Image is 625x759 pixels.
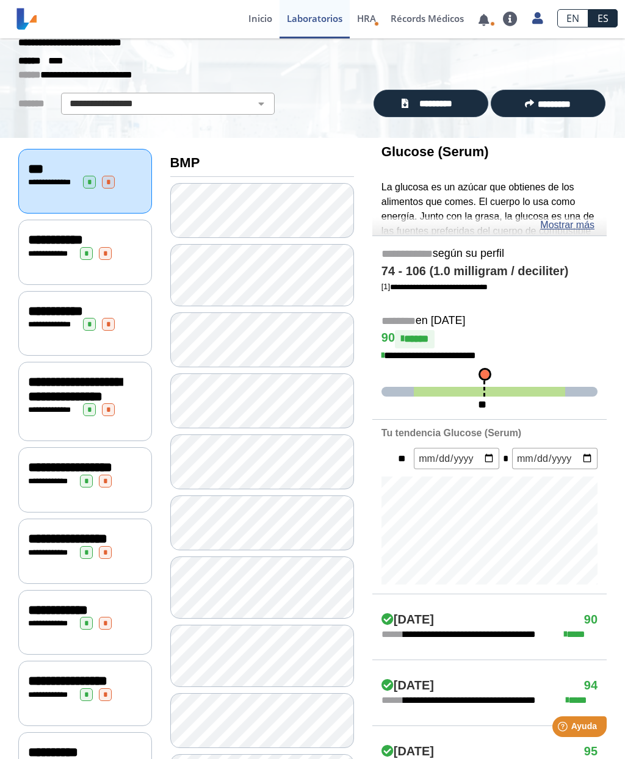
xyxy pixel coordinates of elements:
[381,282,488,291] a: [1]
[381,264,598,279] h4: 74 - 106 (1.0 milligram / deciliter)
[516,711,612,746] iframe: Help widget launcher
[381,428,521,438] b: Tu tendencia Glucose (Serum)
[557,9,588,27] a: EN
[414,448,499,469] input: mm/dd/yyyy
[584,678,598,693] h4: 94
[584,744,598,759] h4: 95
[512,448,598,469] input: mm/dd/yyyy
[381,144,489,159] b: Glucose (Serum)
[381,678,434,693] h4: [DATE]
[381,180,598,355] p: La glucosa es un azúcar que obtienes de los alimentos que comes. El cuerpo lo usa como energía. J...
[381,247,598,261] h5: según su perfil
[584,613,598,627] h4: 90
[588,9,618,27] a: ES
[381,314,598,328] h5: en [DATE]
[540,218,594,232] a: Mostrar más
[381,613,434,627] h4: [DATE]
[381,744,434,759] h4: [DATE]
[357,12,376,24] span: HRA
[381,330,598,348] h4: 90
[170,155,200,170] b: BMP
